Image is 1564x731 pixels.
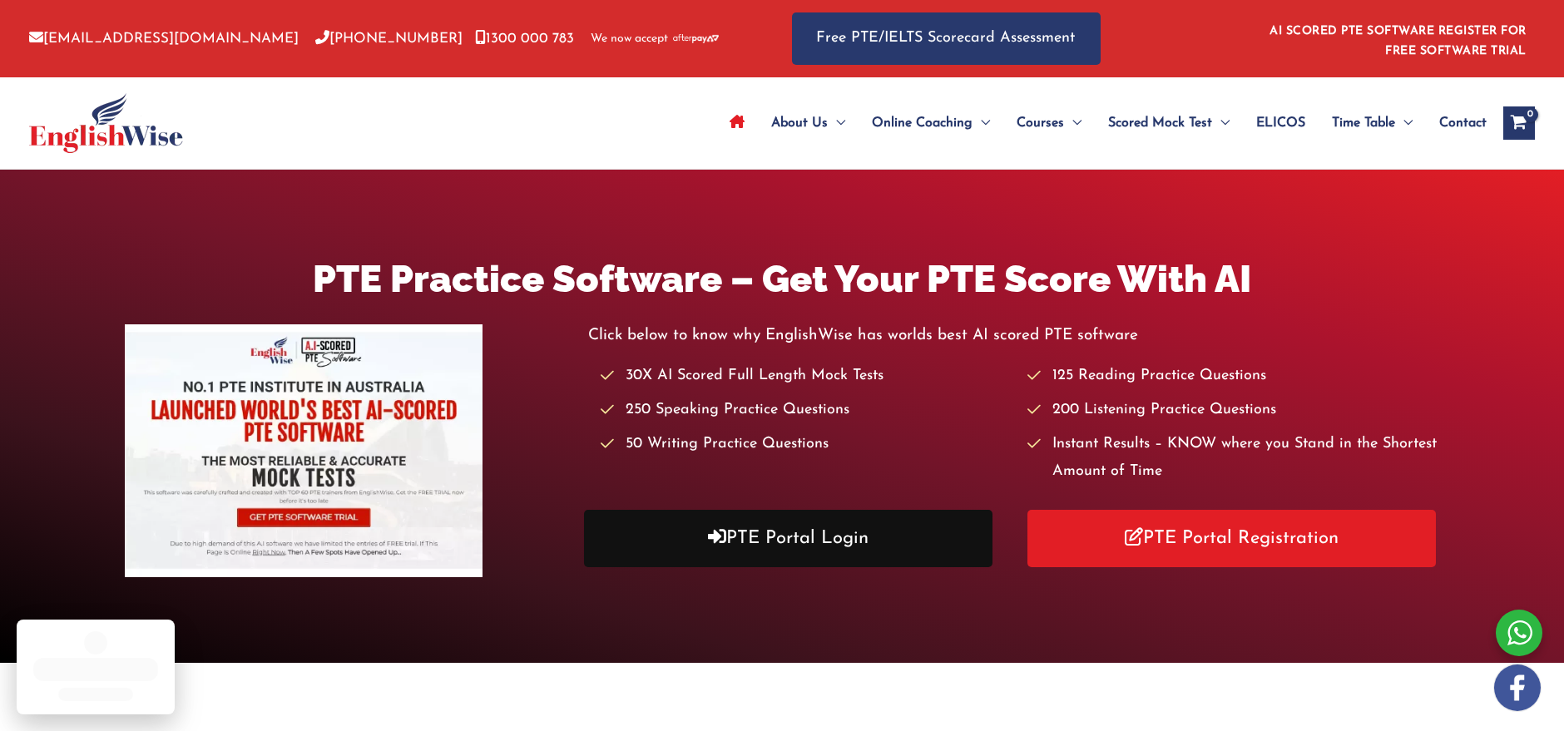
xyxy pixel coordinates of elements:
li: Instant Results – KNOW where you Stand in the Shortest Amount of Time [1027,431,1438,487]
a: [EMAIL_ADDRESS][DOMAIN_NAME] [29,32,299,46]
nav: Site Navigation: Main Menu [716,94,1487,152]
a: About UsMenu Toggle [758,94,859,152]
a: ELICOS [1243,94,1319,152]
span: Menu Toggle [1212,94,1230,152]
span: About Us [771,94,828,152]
a: Online CoachingMenu Toggle [859,94,1003,152]
img: Afterpay-Logo [673,34,719,43]
span: Scored Mock Test [1108,94,1212,152]
a: CoursesMenu Toggle [1003,94,1095,152]
img: cropped-ew-logo [29,93,183,153]
li: 125 Reading Practice Questions [1027,363,1438,390]
a: Time TableMenu Toggle [1319,94,1426,152]
a: 1300 000 783 [475,32,574,46]
a: PTE Portal Registration [1027,510,1436,567]
span: Menu Toggle [973,94,990,152]
span: ELICOS [1256,94,1305,152]
p: Click below to know why EnglishWise has worlds best AI scored PTE software [588,322,1439,349]
span: Contact [1439,94,1487,152]
span: Time Table [1332,94,1395,152]
aside: Header Widget 1 [1260,12,1535,66]
li: 200 Listening Practice Questions [1027,397,1438,424]
span: We now accept [591,31,668,47]
a: View Shopping Cart, empty [1503,106,1535,140]
span: Menu Toggle [1395,94,1413,152]
a: Free PTE/IELTS Scorecard Assessment [792,12,1101,65]
li: 250 Speaking Practice Questions [601,397,1012,424]
li: 30X AI Scored Full Length Mock Tests [601,363,1012,390]
a: [PHONE_NUMBER] [315,32,463,46]
a: PTE Portal Login [584,510,992,567]
h1: PTE Practice Software – Get Your PTE Score With AI [125,253,1438,305]
span: Menu Toggle [1064,94,1081,152]
span: Courses [1017,94,1064,152]
span: Menu Toggle [828,94,845,152]
img: pte-institute-main [125,324,483,577]
li: 50 Writing Practice Questions [601,431,1012,458]
a: Contact [1426,94,1487,152]
img: white-facebook.png [1494,664,1541,711]
span: Online Coaching [872,94,973,152]
a: AI SCORED PTE SOFTWARE REGISTER FOR FREE SOFTWARE TRIAL [1270,25,1527,57]
a: Scored Mock TestMenu Toggle [1095,94,1243,152]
